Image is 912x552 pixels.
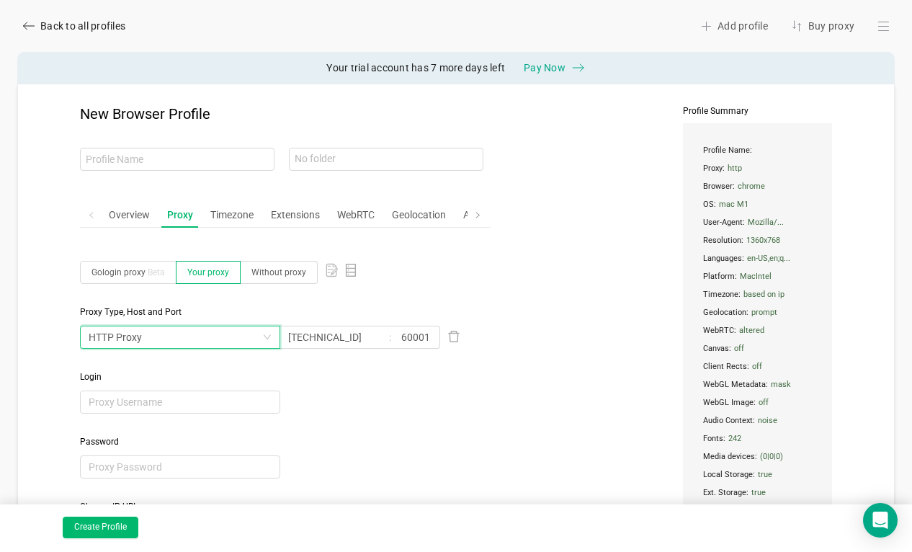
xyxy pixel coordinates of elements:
div: HTTP Proxy [89,326,142,348]
span: Media devices : [701,448,814,466]
span: Login [80,370,491,383]
div: Beta [146,262,165,283]
span: Local Storage : [701,466,814,484]
span: en-US,en;q... [747,250,790,267]
span: Without proxy [251,267,306,277]
span: Timezone : [701,285,814,303]
input: Proxy Username [80,391,280,414]
input: port [393,326,440,349]
span: Canvas : [701,339,814,357]
div: WebRTC [331,202,380,228]
h1: New Browser Profile [80,106,491,123]
span: Pay Now [524,61,565,75]
span: Proxy : [701,159,814,177]
span: Gologin proxy [91,267,165,277]
button: Create Profile [63,517,138,538]
span: WebGL Metadata : [701,375,814,393]
span: Browser : [701,177,814,195]
span: http [728,160,742,177]
span: Ext. Storage : [701,484,814,502]
div: Timezone [205,202,259,228]
span: ( 0 | 0 | 0 ) [760,448,783,465]
span: WebGL Image : [701,393,814,411]
span: 1360x768 [746,232,780,249]
span: Proxy Type, Host and Port [80,306,491,319]
span: User-Agent : [701,213,814,231]
span: Your proxy [187,267,229,277]
input: Profile Name [80,148,274,171]
i: icon: database [344,264,357,277]
div: Geolocation [386,202,452,228]
div: Overview [103,202,156,228]
span: Back to all profiles [40,19,125,33]
i: icon: right [474,211,481,218]
div: Proxy [161,202,199,228]
span: Change IP URL [80,500,491,513]
span: 242 [728,430,741,447]
span: off [752,358,762,375]
span: Languages : [701,249,814,267]
span: Profile Name : [701,141,814,159]
span: true [735,502,749,519]
span: mac M1 [719,196,748,213]
i: icon: left [88,211,95,218]
span: Client Rects : [701,357,814,375]
i: icon: delete [447,330,460,343]
span: Mozilla/... [748,214,784,231]
span: Platform : [701,267,814,285]
span: based on ip [743,286,784,303]
span: chrome [738,178,765,195]
span: altered [739,322,764,339]
span: Geolocation : [701,303,814,321]
span: mask [771,376,791,393]
span: true [758,466,772,483]
div: Buy proxy [785,14,860,37]
span: Audio Context : [701,411,814,429]
span: off [734,340,744,357]
div: Add profile [694,14,774,37]
input: IP Address [280,326,388,349]
span: true [751,484,766,501]
span: MacIntel [740,268,772,285]
span: Password [80,435,491,448]
div: Extensions [265,202,326,228]
span: Profile Summary [683,106,832,116]
span: Fonts : [701,429,814,448]
div: Advanced [457,202,514,228]
input: No folder [293,152,479,166]
span: OS : [701,195,814,213]
span: Plugins : [701,502,814,520]
div: Open Intercom Messenger [863,503,898,538]
span: Resolution : [701,231,814,249]
span: prompt [751,304,777,321]
span: WebRTC : [701,321,814,339]
span: off [759,394,769,411]
input: Proxy Password [80,455,280,478]
i: icon: down [263,333,272,343]
span: noise [758,412,777,429]
span: Your trial account has 7 more days left [326,61,505,75]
